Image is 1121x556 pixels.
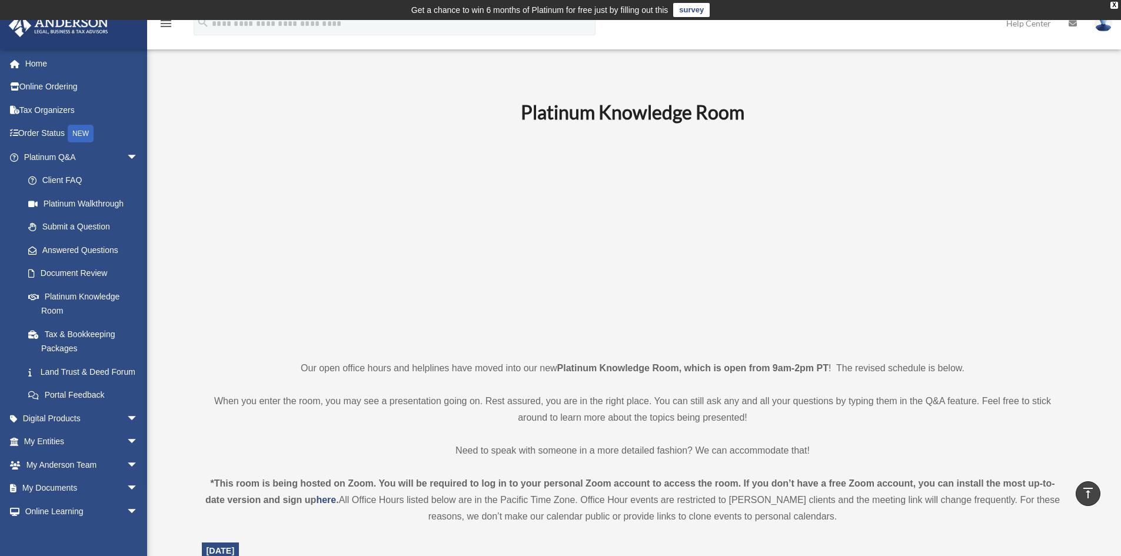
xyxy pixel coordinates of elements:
p: Our open office hours and helplines have moved into our new ! The revised schedule is below. [202,360,1064,377]
i: vertical_align_top [1081,486,1095,500]
img: Anderson Advisors Platinum Portal [5,14,112,37]
div: close [1110,2,1118,9]
a: Portal Feedback [16,384,156,407]
p: When you enter the room, you may see a presentation going on. Rest assured, you are in the right ... [202,393,1064,426]
a: Document Review [16,262,156,285]
span: arrow_drop_down [127,477,150,501]
a: My Documentsarrow_drop_down [8,477,156,500]
span: arrow_drop_down [127,407,150,431]
a: Land Trust & Deed Forum [16,360,156,384]
a: My Anderson Teamarrow_drop_down [8,453,156,477]
a: Order StatusNEW [8,122,156,146]
div: Get a chance to win 6 months of Platinum for free just by filling out this [411,3,668,17]
strong: Platinum Knowledge Room, which is open from 9am-2pm PT [557,363,829,373]
a: here [316,495,336,505]
a: survey [673,3,710,17]
a: vertical_align_top [1076,481,1100,506]
span: arrow_drop_down [127,145,150,169]
a: Tax Organizers [8,98,156,122]
span: [DATE] [207,546,235,555]
span: arrow_drop_down [127,500,150,524]
a: menu [159,21,173,31]
a: Platinum Walkthrough [16,192,156,215]
a: Digital Productsarrow_drop_down [8,407,156,430]
a: Submit a Question [16,215,156,239]
img: User Pic [1095,15,1112,32]
b: Platinum Knowledge Room [521,101,744,124]
div: NEW [68,125,94,142]
p: Need to speak with someone in a more detailed fashion? We can accommodate that! [202,442,1064,459]
a: Answered Questions [16,238,156,262]
a: Home [8,52,156,75]
a: Platinum Q&Aarrow_drop_down [8,145,156,169]
span: arrow_drop_down [127,453,150,477]
a: Online Ordering [8,75,156,99]
strong: *This room is being hosted on Zoom. You will be required to log in to your personal Zoom account ... [205,478,1055,505]
a: My Entitiesarrow_drop_down [8,430,156,454]
i: search [197,16,209,29]
span: arrow_drop_down [127,430,150,454]
i: menu [159,16,173,31]
a: Online Learningarrow_drop_down [8,500,156,523]
iframe: 231110_Toby_KnowledgeRoom [456,139,809,338]
a: Tax & Bookkeeping Packages [16,322,156,360]
strong: . [336,495,338,505]
a: Client FAQ [16,169,156,192]
a: Platinum Knowledge Room [16,285,150,322]
div: All Office Hours listed below are in the Pacific Time Zone. Office Hour events are restricted to ... [202,475,1064,525]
